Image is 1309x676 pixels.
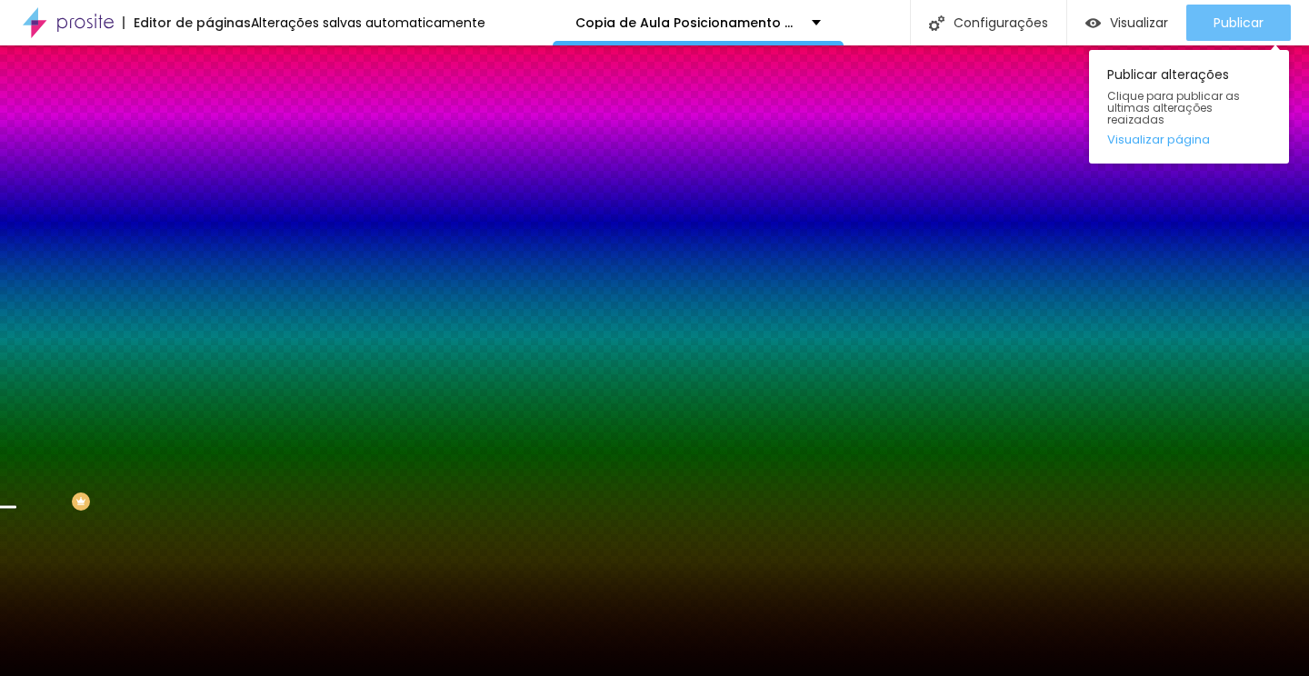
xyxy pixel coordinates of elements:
span: Publicar [1214,15,1264,30]
span: Visualizar [1110,15,1168,30]
div: Editor de páginas [123,16,251,29]
img: Icone [929,15,944,31]
button: Visualizar [1067,5,1186,41]
div: Publicar alterações [1089,50,1289,164]
span: Clique para publicar as ultimas alterações reaizadas [1107,90,1271,126]
a: Visualizar página [1107,134,1271,145]
div: Alterações salvas automaticamente [251,16,485,29]
p: Copia de Aula Posicionamento Modelo [PERSON_NAME] [575,16,798,29]
img: view-1.svg [1085,15,1101,31]
button: Publicar [1186,5,1291,41]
